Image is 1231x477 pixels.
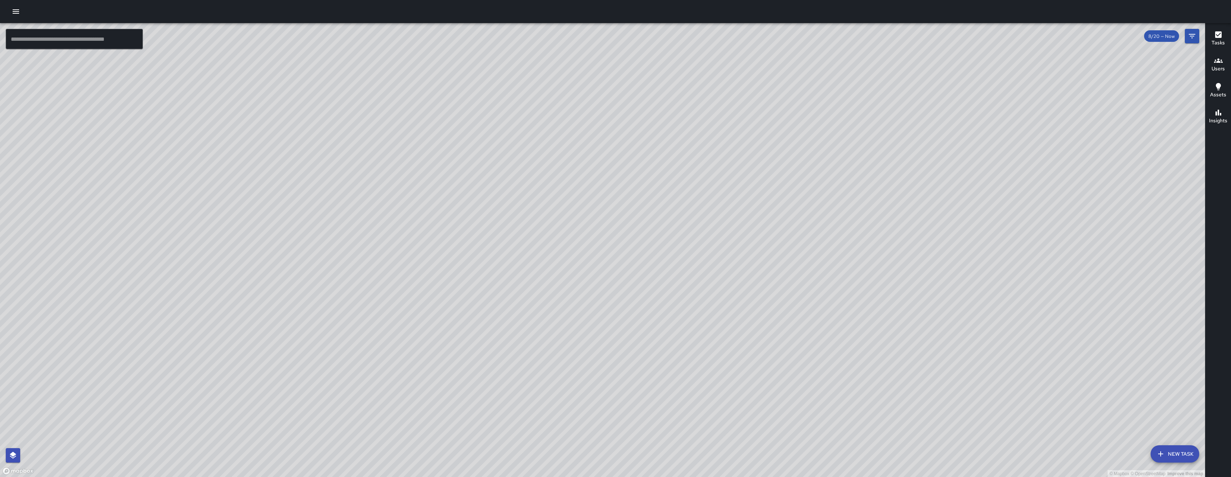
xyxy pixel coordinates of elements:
h6: Tasks [1212,39,1225,47]
button: New Task [1151,445,1199,463]
h6: Insights [1209,117,1227,125]
h6: Users [1212,65,1225,73]
span: 8/20 — Now [1144,33,1179,39]
button: Assets [1205,78,1231,104]
button: Insights [1205,104,1231,130]
h6: Assets [1210,91,1226,99]
button: Users [1205,52,1231,78]
button: Filters [1185,29,1199,43]
button: Tasks [1205,26,1231,52]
